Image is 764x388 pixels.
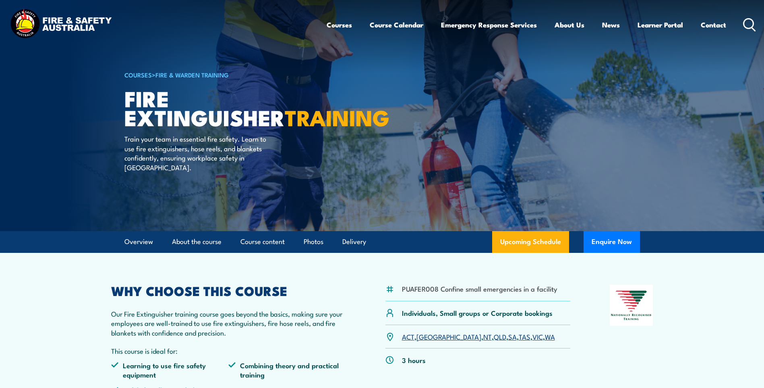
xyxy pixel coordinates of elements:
p: Our Fire Extinguisher training course goes beyond the basics, making sure your employees are well... [111,309,346,337]
p: , , , , , , , [402,332,555,341]
a: Courses [327,14,352,35]
a: Fire & Warden Training [155,70,229,79]
a: Overview [124,231,153,252]
h1: Fire Extinguisher [124,89,323,126]
a: ACT [402,332,414,341]
a: About Us [555,14,584,35]
a: Upcoming Schedule [492,231,569,253]
a: COURSES [124,70,152,79]
a: SA [508,332,517,341]
a: Course Calendar [370,14,423,35]
a: NT [483,332,492,341]
p: Train your team in essential fire safety. Learn to use fire extinguishers, hose reels, and blanke... [124,134,271,172]
li: Combining theory and practical training [228,361,346,380]
p: 3 hours [402,355,426,365]
strong: TRAINING [285,100,389,134]
a: Photos [304,231,323,252]
img: Nationally Recognised Training logo. [610,285,653,326]
h6: > [124,70,323,79]
a: TAS [519,332,530,341]
p: Individuals, Small groups or Corporate bookings [402,308,553,317]
p: This course is ideal for: [111,346,346,355]
a: Emergency Response Services [441,14,537,35]
a: [GEOGRAPHIC_DATA] [416,332,481,341]
a: Contact [701,14,726,35]
a: WA [545,332,555,341]
li: PUAFER008 Confine small emergencies in a facility [402,284,557,293]
a: Delivery [342,231,366,252]
li: Learning to use fire safety equipment [111,361,229,380]
h2: WHY CHOOSE THIS COURSE [111,285,346,296]
a: Learner Portal [638,14,683,35]
a: VIC [532,332,543,341]
a: News [602,14,620,35]
a: Course content [240,231,285,252]
a: QLD [494,332,506,341]
a: About the course [172,231,222,252]
button: Enquire Now [584,231,640,253]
